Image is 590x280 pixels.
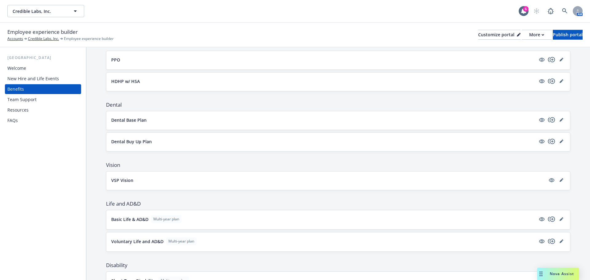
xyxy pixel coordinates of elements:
button: VSP Vision [111,177,545,183]
a: Team Support [5,95,81,105]
button: Customize portal [478,30,521,40]
a: visible [548,176,555,184]
span: Dental [106,101,570,108]
button: More [522,30,552,40]
div: Team Support [7,95,37,105]
button: Nova Assist [537,268,579,280]
div: Publish portal [553,30,583,39]
div: FAQs [7,116,18,125]
p: HDHP w/ HSA [111,78,140,85]
a: copyPlus [548,238,555,245]
span: Life and AD&D [106,200,570,207]
a: Start snowing [530,5,543,17]
p: Dental Base Plan [111,117,147,123]
span: Disability [106,262,570,269]
a: copyPlus [548,116,555,124]
a: editPencil [558,215,565,223]
a: Accounts [7,36,23,41]
a: copyPlus [548,215,555,223]
button: Dental Buy Up Plan [111,138,536,145]
div: New Hire and Life Events [7,74,59,84]
a: visible [538,77,545,85]
a: Welcome [5,63,81,73]
div: Benefits [7,84,24,94]
span: Employee experience builder [64,36,114,41]
button: Credible Labs, Inc. [7,5,84,17]
span: Employee experience builder [7,28,78,36]
p: Dental Buy Up Plan [111,138,152,145]
div: 6 [523,6,529,12]
a: visible [538,116,545,124]
a: visible [538,238,545,245]
span: Multi-year plan [153,216,179,222]
a: Search [559,5,571,17]
a: editPencil [558,176,565,184]
div: Customize portal [478,30,521,39]
div: More [529,30,544,39]
a: copyPlus [548,77,555,85]
button: Publish portal [553,30,583,40]
a: FAQs [5,116,81,125]
p: Voluntary Life and AD&D [111,238,163,245]
div: [GEOGRAPHIC_DATA] [5,55,81,61]
a: New Hire and Life Events [5,74,81,84]
span: Credible Labs, Inc. [13,8,66,14]
a: Credible Labs, Inc. [28,36,59,41]
span: Vision [106,161,570,169]
div: Welcome [7,63,26,73]
a: visible [538,138,545,145]
p: VSP Vision [111,177,133,183]
button: Dental Base Plan [111,117,536,123]
button: HDHP w/ HSA [111,78,536,85]
button: PPO [111,57,536,63]
a: editPencil [558,56,565,63]
a: editPencil [558,138,565,145]
div: Drag to move [537,268,545,280]
a: editPencil [558,238,565,245]
a: copyPlus [548,56,555,63]
a: visible [538,215,545,223]
a: Benefits [5,84,81,94]
button: Basic Life & AD&DMulti-year plan [111,215,536,223]
span: Nova Assist [550,271,574,276]
p: Basic Life & AD&D [111,216,148,223]
p: PPO [111,57,120,63]
button: Voluntary Life and AD&DMulti-year plan [111,237,536,245]
a: editPencil [558,116,565,124]
a: Resources [5,105,81,115]
a: editPencil [558,77,565,85]
a: Report a Bug [545,5,557,17]
a: visible [538,56,545,63]
div: Resources [7,105,29,115]
span: Multi-year plan [168,239,194,244]
a: copyPlus [548,138,555,145]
